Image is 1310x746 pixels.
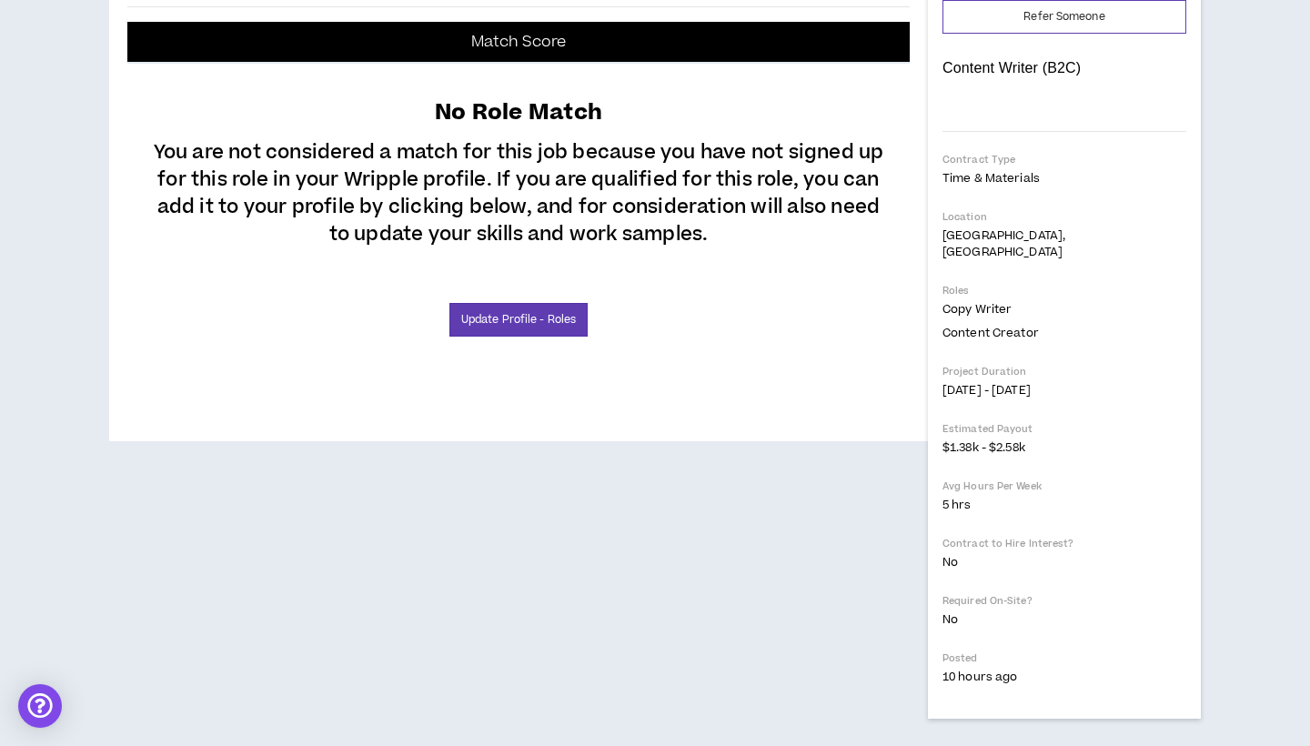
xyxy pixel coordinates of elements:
[435,86,602,129] p: No Role Match
[449,303,588,337] a: Update Profile - Roles
[942,59,1186,77] p: Content Writer (B2C)
[942,594,1186,608] p: Required On-Site?
[942,325,1039,341] span: Content Creator
[942,669,1186,685] p: 10 hours ago
[942,284,1186,297] p: Roles
[942,153,1186,166] p: Contract Type
[942,365,1186,378] p: Project Duration
[942,227,1186,260] p: [GEOGRAPHIC_DATA], [GEOGRAPHIC_DATA]
[942,554,1186,570] p: No
[942,439,1186,456] p: $1.38k - $2.58k
[942,170,1186,186] p: Time & Materials
[942,210,1186,224] p: Location
[471,33,567,51] p: Match Score
[942,301,1012,318] span: Copy Writer
[18,684,62,728] div: Open Intercom Messenger
[942,382,1186,398] p: [DATE] - [DATE]
[942,651,1186,665] p: Posted
[942,497,1186,513] p: 5 hrs
[942,611,1186,628] p: No
[146,128,892,248] p: You are not considered a match for this job because you have not signed up for this role in your ...
[942,479,1186,493] p: Avg Hours Per Week
[942,537,1186,550] p: Contract to Hire Interest?
[942,422,1186,436] p: Estimated Payout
